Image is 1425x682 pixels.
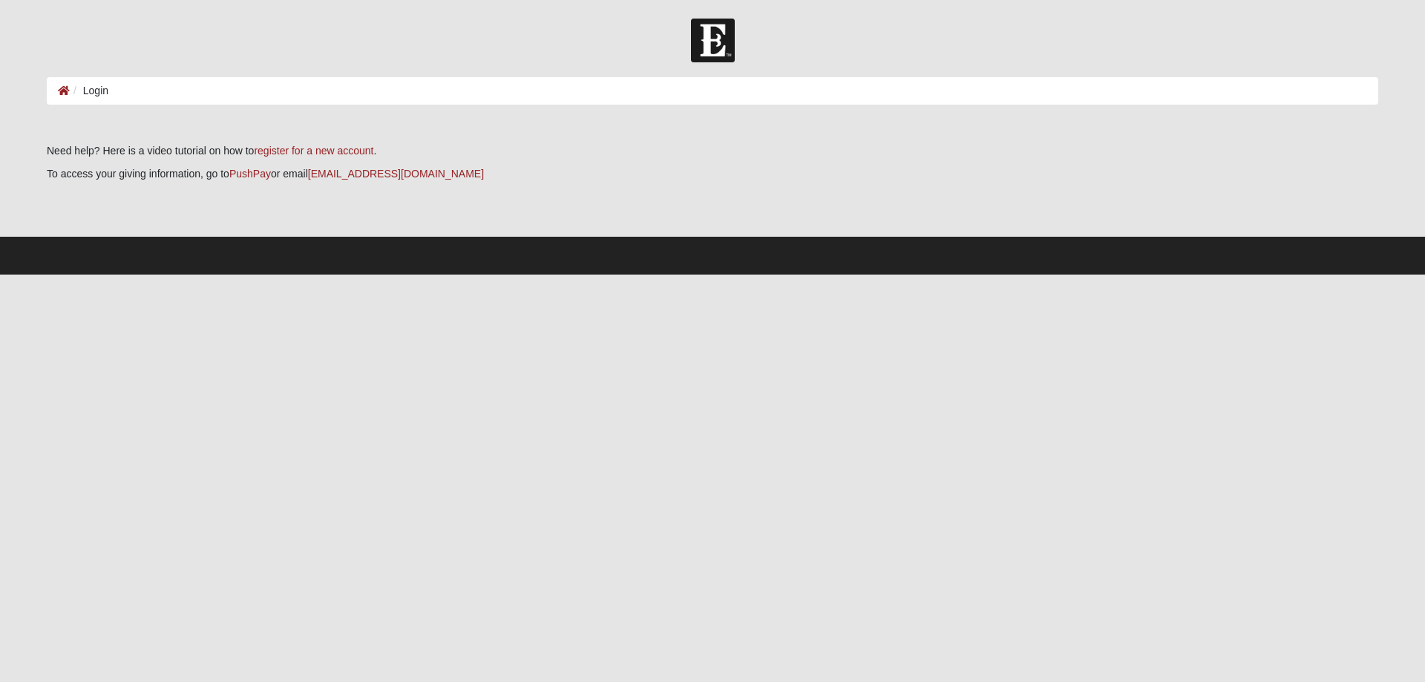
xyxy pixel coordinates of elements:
[691,19,735,62] img: Church of Eleven22 Logo
[47,166,1378,182] p: To access your giving information, go to or email
[229,168,271,180] a: PushPay
[70,83,108,99] li: Login
[308,168,484,180] a: [EMAIL_ADDRESS][DOMAIN_NAME]
[254,145,373,157] a: register for a new account
[47,143,1378,159] p: Need help? Here is a video tutorial on how to .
